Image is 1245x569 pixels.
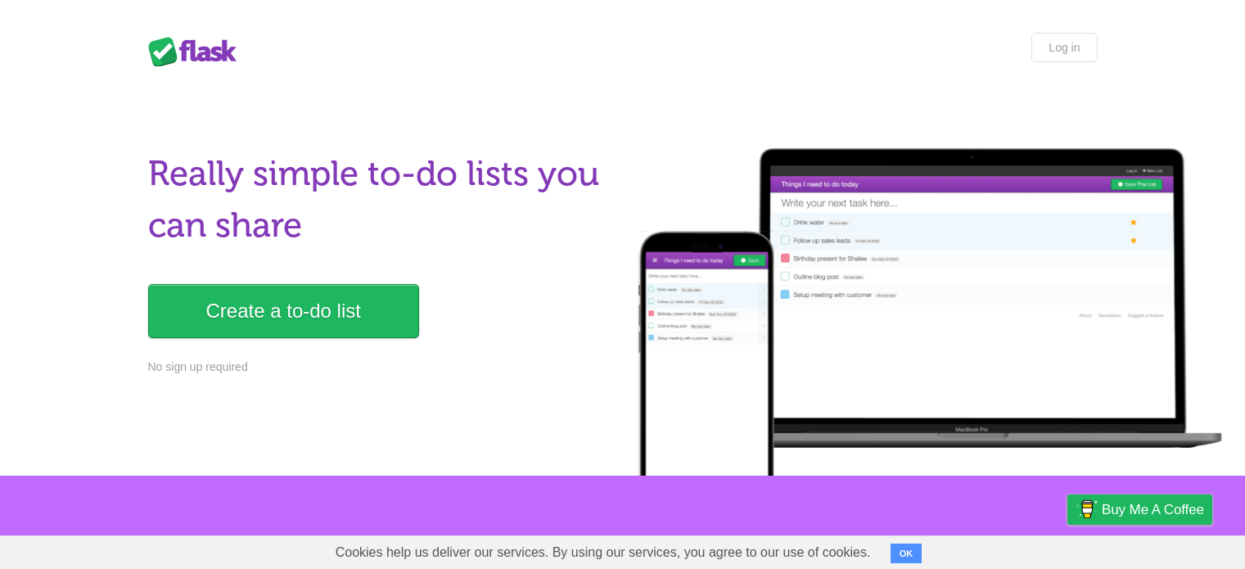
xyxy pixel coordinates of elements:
[148,37,246,66] div: Flask Lists
[148,284,419,338] a: Create a to-do list
[891,544,922,563] button: OK
[1102,495,1204,524] span: Buy me a coffee
[1031,33,1097,62] a: Log in
[1076,495,1098,523] img: Buy me a coffee
[319,536,887,569] span: Cookies help us deliver our services. By using our services, you agree to our use of cookies.
[148,359,613,376] p: No sign up required
[148,148,613,251] h1: Really simple to-do lists you can share
[1067,494,1212,525] a: Buy me a coffee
